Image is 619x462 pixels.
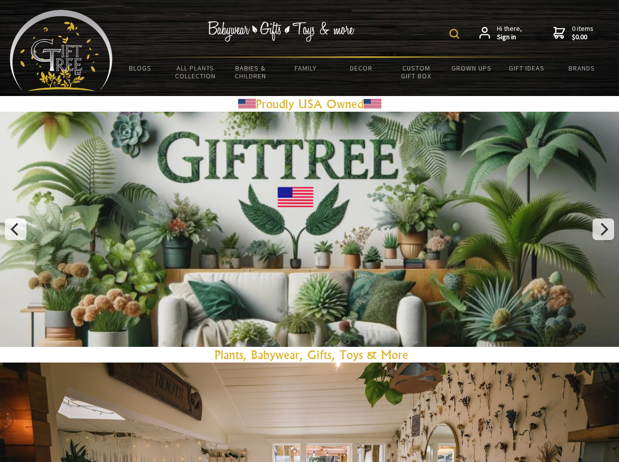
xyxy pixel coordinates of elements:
a: Proudly USA Owned [256,97,364,111]
a: Decor [333,58,389,78]
a: Gift Ideas [499,58,554,78]
strong: $0.00 [572,33,594,42]
a: Babies & Children [223,58,278,86]
img: product search [449,29,459,39]
button: Next [593,219,614,240]
strong: Sign in [497,33,522,42]
img: Babywear - Gifts - Toys & more [208,21,355,42]
a: Custom Gift Box [389,58,444,86]
a: All Plants Collection [168,58,223,86]
a: Hi there,Sign in [479,24,522,42]
a: BLOGS [113,58,168,78]
button: Previous [5,219,26,240]
a: Family [278,58,334,78]
a: Brands [554,58,610,78]
span: Hi there, [497,24,522,42]
span: 0 items [572,24,594,42]
a: 0 items$0.00 [553,24,594,42]
a: Plants, Babywear, Gifts, Toys & Mor [215,347,402,362]
img: Babyware - Gifts - Toys and more... [10,10,113,91]
a: Grown Ups [444,58,499,78]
